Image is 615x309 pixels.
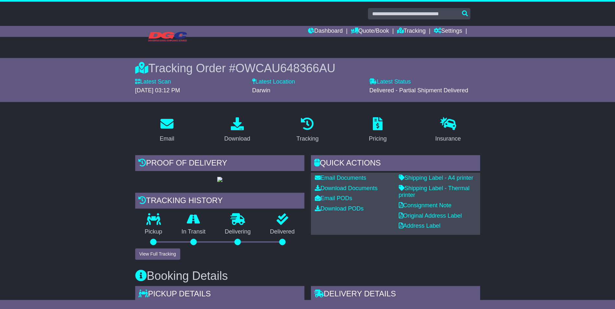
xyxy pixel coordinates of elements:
[315,205,364,212] a: Download PODs
[434,26,462,37] a: Settings
[135,155,304,173] div: Proof of Delivery
[220,115,254,145] a: Download
[397,26,426,37] a: Tracking
[217,177,222,182] img: GetPodImage
[160,134,174,143] div: Email
[365,115,391,145] a: Pricing
[135,228,172,235] p: Pickup
[224,134,250,143] div: Download
[155,115,178,145] a: Email
[315,195,352,201] a: Email PODs
[260,228,304,235] p: Delivered
[399,175,473,181] a: Shipping Label - A4 printer
[315,175,366,181] a: Email Documents
[235,62,335,75] span: OWCAU648366AU
[292,115,323,145] a: Tracking
[399,202,452,209] a: Consignment Note
[311,286,480,303] div: Delivery Details
[215,228,261,235] p: Delivering
[399,223,441,229] a: Address Label
[135,269,480,282] h3: Booking Details
[315,185,378,191] a: Download Documents
[135,61,480,75] div: Tracking Order #
[135,286,304,303] div: Pickup Details
[252,87,270,94] span: Darwin
[172,228,215,235] p: In Transit
[296,134,318,143] div: Tracking
[435,134,461,143] div: Insurance
[135,78,171,86] label: Latest Scan
[252,78,295,86] label: Latest Location
[399,212,462,219] a: Original Address Label
[135,248,180,260] button: View Full Tracking
[135,87,180,94] span: [DATE] 03:12 PM
[308,26,343,37] a: Dashboard
[135,193,304,210] div: Tracking history
[311,155,480,173] div: Quick Actions
[369,87,468,94] span: Delivered - Partial Shipment Delivered
[369,134,387,143] div: Pricing
[351,26,389,37] a: Quote/Book
[431,115,465,145] a: Insurance
[399,185,470,199] a: Shipping Label - Thermal printer
[369,78,411,86] label: Latest Status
